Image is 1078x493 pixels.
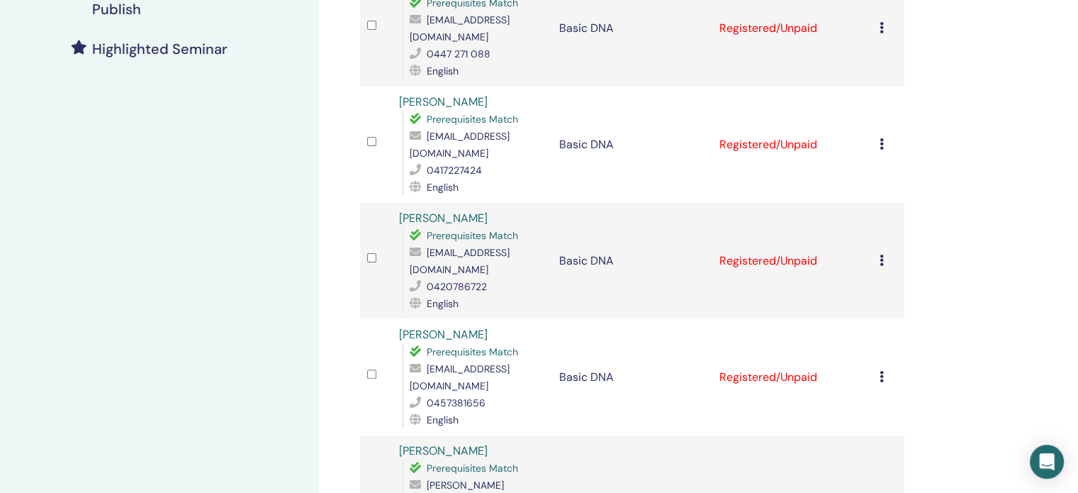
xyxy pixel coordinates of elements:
[1030,445,1064,479] div: Open Intercom Messenger
[427,397,485,409] span: 0457381656
[427,65,459,77] span: English
[92,1,141,18] h4: Publish
[427,462,518,475] span: Prerequisites Match
[552,203,712,319] td: Basic DNA
[427,229,518,242] span: Prerequisites Match
[427,181,459,194] span: English
[410,246,510,276] span: [EMAIL_ADDRESS][DOMAIN_NAME]
[399,443,488,458] a: [PERSON_NAME]
[427,280,487,293] span: 0420786722
[427,345,518,358] span: Prerequisites Match
[552,87,712,203] td: Basic DNA
[399,211,488,226] a: [PERSON_NAME]
[410,13,510,43] span: [EMAIL_ADDRESS][DOMAIN_NAME]
[399,327,488,342] a: [PERSON_NAME]
[427,164,482,177] span: 0417227424
[427,48,490,60] span: 0447 271 088
[427,297,459,310] span: English
[552,319,712,436] td: Basic DNA
[427,113,518,126] span: Prerequisites Match
[427,414,459,426] span: English
[410,362,510,392] span: [EMAIL_ADDRESS][DOMAIN_NAME]
[92,40,228,57] h4: Highlighted Seminar
[399,94,488,109] a: [PERSON_NAME]
[410,130,510,160] span: [EMAIL_ADDRESS][DOMAIN_NAME]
